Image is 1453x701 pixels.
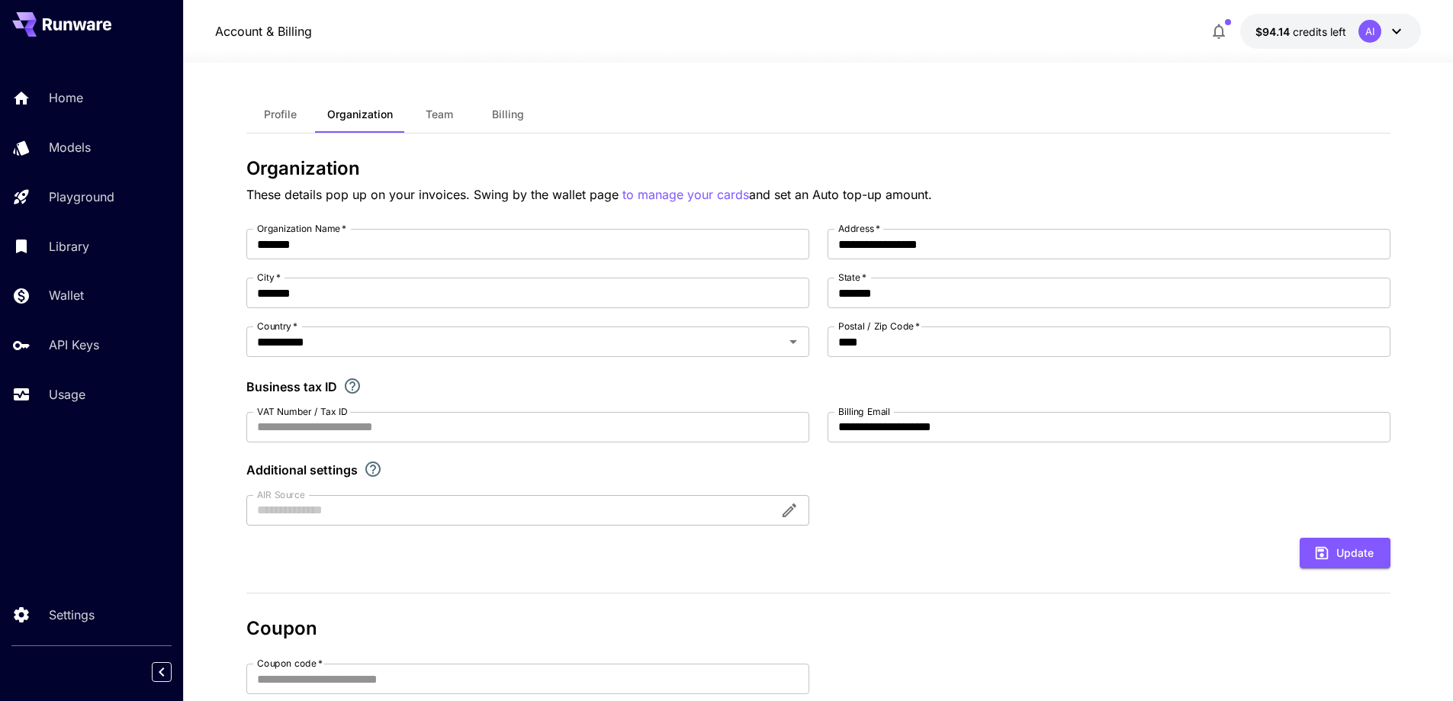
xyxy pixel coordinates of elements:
[257,320,297,333] label: Country
[1255,24,1346,40] div: $94.1448
[622,185,749,204] button: to manage your cards
[1293,25,1346,38] span: credits left
[426,108,453,121] span: Team
[1255,25,1293,38] span: $94.14
[492,108,524,121] span: Billing
[1300,538,1390,569] button: Update
[246,187,622,202] span: These details pop up on your invoices. Swing by the wallet page
[246,461,358,479] p: Additional settings
[49,138,91,156] p: Models
[163,658,183,686] div: Collapse sidebar
[838,405,890,418] label: Billing Email
[49,188,114,206] p: Playground
[327,108,393,121] span: Organization
[49,336,99,354] p: API Keys
[215,22,312,40] a: Account & Billing
[1358,20,1381,43] div: AI
[838,320,920,333] label: Postal / Zip Code
[749,187,932,202] span: and set an Auto top-up amount.
[49,237,89,256] p: Library
[49,385,85,404] p: Usage
[364,460,382,478] svg: Explore additional customization settings
[257,488,304,501] label: AIR Source
[838,222,880,235] label: Address
[257,657,323,670] label: Coupon code
[152,662,172,682] button: Collapse sidebar
[257,222,346,235] label: Organization Name
[1240,14,1421,49] button: $94.1448AI
[783,331,804,352] button: Open
[838,271,866,284] label: State
[246,158,1390,179] h3: Organization
[246,378,337,396] p: Business tax ID
[257,405,348,418] label: VAT Number / Tax ID
[215,22,312,40] nav: breadcrumb
[257,271,281,284] label: City
[49,606,95,624] p: Settings
[264,108,297,121] span: Profile
[49,88,83,107] p: Home
[343,377,362,395] svg: If you are a business tax registrant, please enter your business tax ID here.
[246,618,1390,639] h3: Coupon
[49,286,84,304] p: Wallet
